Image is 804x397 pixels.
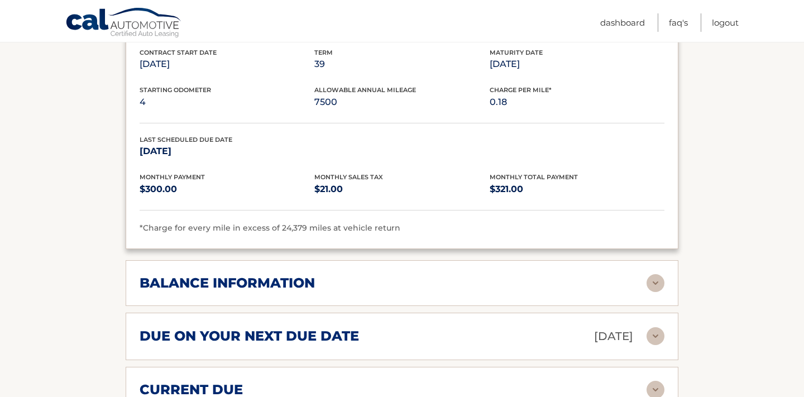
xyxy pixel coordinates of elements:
span: Term [314,49,333,56]
span: Contract Start Date [140,49,217,56]
p: [DATE] [594,327,633,346]
img: accordion-rest.svg [647,274,664,292]
p: $300.00 [140,181,314,197]
span: Charge Per Mile* [490,86,552,94]
span: Last Scheduled Due Date [140,136,232,144]
p: [DATE] [490,56,664,72]
p: 0.18 [490,94,664,110]
img: accordion-rest.svg [647,327,664,345]
p: 7500 [314,94,489,110]
span: Maturity Date [490,49,543,56]
a: Logout [712,13,739,32]
a: FAQ's [669,13,688,32]
p: [DATE] [140,144,314,159]
p: 39 [314,56,489,72]
a: Dashboard [600,13,645,32]
p: 4 [140,94,314,110]
span: Monthly Sales Tax [314,173,383,181]
span: Starting Odometer [140,86,211,94]
span: Allowable Annual Mileage [314,86,416,94]
a: Cal Automotive [65,7,183,40]
h2: due on your next due date [140,328,359,345]
span: *Charge for every mile in excess of 24,379 miles at vehicle return [140,223,400,233]
p: $21.00 [314,181,489,197]
p: [DATE] [140,56,314,72]
h2: balance information [140,275,315,291]
span: Monthly Payment [140,173,205,181]
p: $321.00 [490,181,664,197]
span: Monthly Total Payment [490,173,578,181]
